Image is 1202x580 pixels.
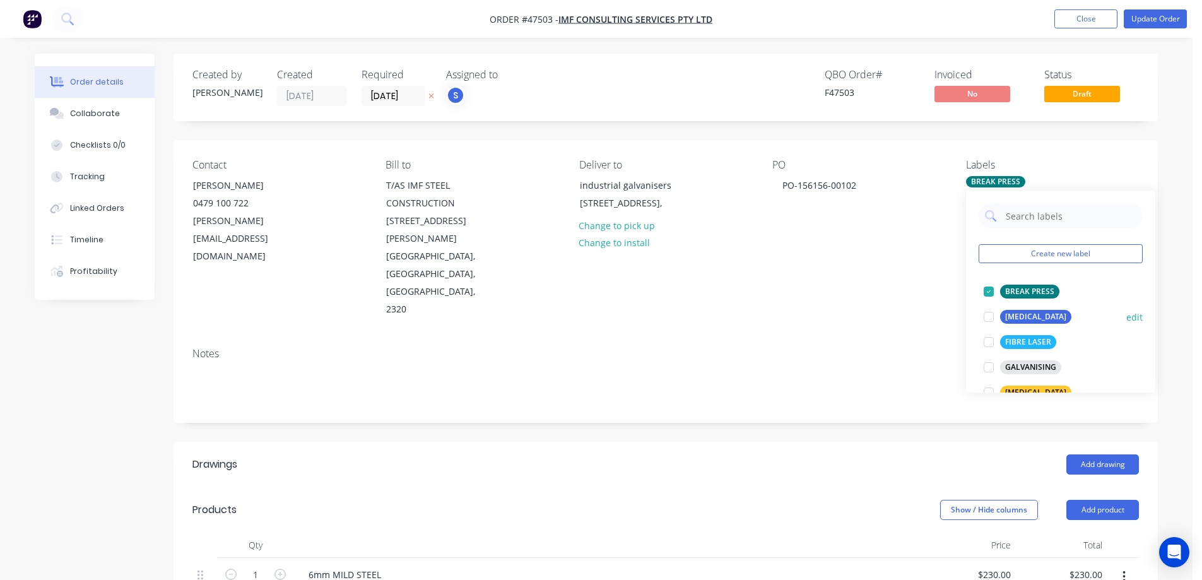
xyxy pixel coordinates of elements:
div: [PERSON_NAME][EMAIL_ADDRESS][DOMAIN_NAME] [193,212,298,265]
div: T/AS IMF STEEL CONSTRUCTION [STREET_ADDRESS][PERSON_NAME][GEOGRAPHIC_DATA], [GEOGRAPHIC_DATA], [G... [375,176,502,319]
div: Status [1044,69,1139,81]
button: Checklists 0/0 [35,129,155,161]
div: Created by [192,69,262,81]
button: BREAK PRESS [979,283,1064,300]
button: Tracking [35,161,155,192]
div: Drawings [192,457,237,472]
div: Profitability [70,266,117,277]
div: Created [277,69,346,81]
button: Collaborate [35,98,155,129]
span: Draft [1044,86,1120,102]
div: F47503 [825,86,919,99]
div: PO [772,159,945,171]
button: Add product [1066,500,1139,520]
button: edit [1126,311,1143,324]
img: Factory [23,9,42,28]
div: Contact [192,159,365,171]
button: S [446,86,465,105]
div: Qty [218,533,293,558]
div: industrial galvanisers [STREET_ADDRESS], [580,177,685,212]
div: PO-156156-00102 [772,176,866,194]
div: industrial galvanisers [STREET_ADDRESS], [569,176,695,216]
div: Required [362,69,431,81]
div: Total [1016,533,1107,558]
div: Tracking [70,171,105,182]
div: BREAK PRESS [1000,285,1059,299]
button: Add drawing [1066,454,1139,475]
button: Update Order [1124,9,1187,28]
button: Profitability [35,256,155,287]
div: Checklists 0/0 [70,139,126,151]
button: Create new label [979,244,1143,263]
div: 0479 100 722 [193,194,298,212]
div: Bill to [386,159,558,171]
div: Open Intercom Messenger [1159,537,1189,567]
div: FIBRE LASER [1000,335,1056,349]
button: FIBRE LASER [979,333,1061,351]
div: [PERSON_NAME] [192,86,262,99]
div: Linked Orders [70,203,124,214]
div: [PERSON_NAME] [193,177,298,194]
div: Assigned to [446,69,572,81]
div: [PERSON_NAME]0479 100 722[PERSON_NAME][EMAIL_ADDRESS][DOMAIN_NAME] [182,176,309,266]
button: Change to pick up [572,216,662,234]
div: Labels [966,159,1139,171]
div: Order details [70,76,124,88]
span: Order #47503 - [490,13,558,25]
div: Products [192,502,237,518]
a: IMF CONSULTING SERVICES Pty Ltd [558,13,712,25]
div: [MEDICAL_DATA] [1000,310,1071,324]
span: No [934,86,1010,102]
div: Timeline [70,234,103,246]
div: T/AS IMF STEEL CONSTRUCTION [STREET_ADDRESS][PERSON_NAME] [386,177,491,247]
div: [GEOGRAPHIC_DATA], [GEOGRAPHIC_DATA], [GEOGRAPHIC_DATA], 2320 [386,247,491,318]
button: Change to install [572,234,657,251]
div: QBO Order # [825,69,919,81]
button: Timeline [35,224,155,256]
div: GALVANISING [1000,360,1061,374]
button: Show / Hide columns [940,500,1038,520]
div: Price [924,533,1016,558]
div: Collaborate [70,108,120,119]
div: [MEDICAL_DATA] [1000,386,1071,399]
button: Order details [35,66,155,98]
div: Deliver to [579,159,752,171]
div: Invoiced [934,69,1029,81]
div: Notes [192,348,1139,360]
button: GALVANISING [979,358,1066,376]
button: [MEDICAL_DATA] [979,308,1076,326]
button: [MEDICAL_DATA] [979,384,1076,401]
div: BREAK PRESS [966,176,1025,187]
input: Search labels [1005,203,1136,228]
button: Close [1054,9,1117,28]
button: Linked Orders [35,192,155,224]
